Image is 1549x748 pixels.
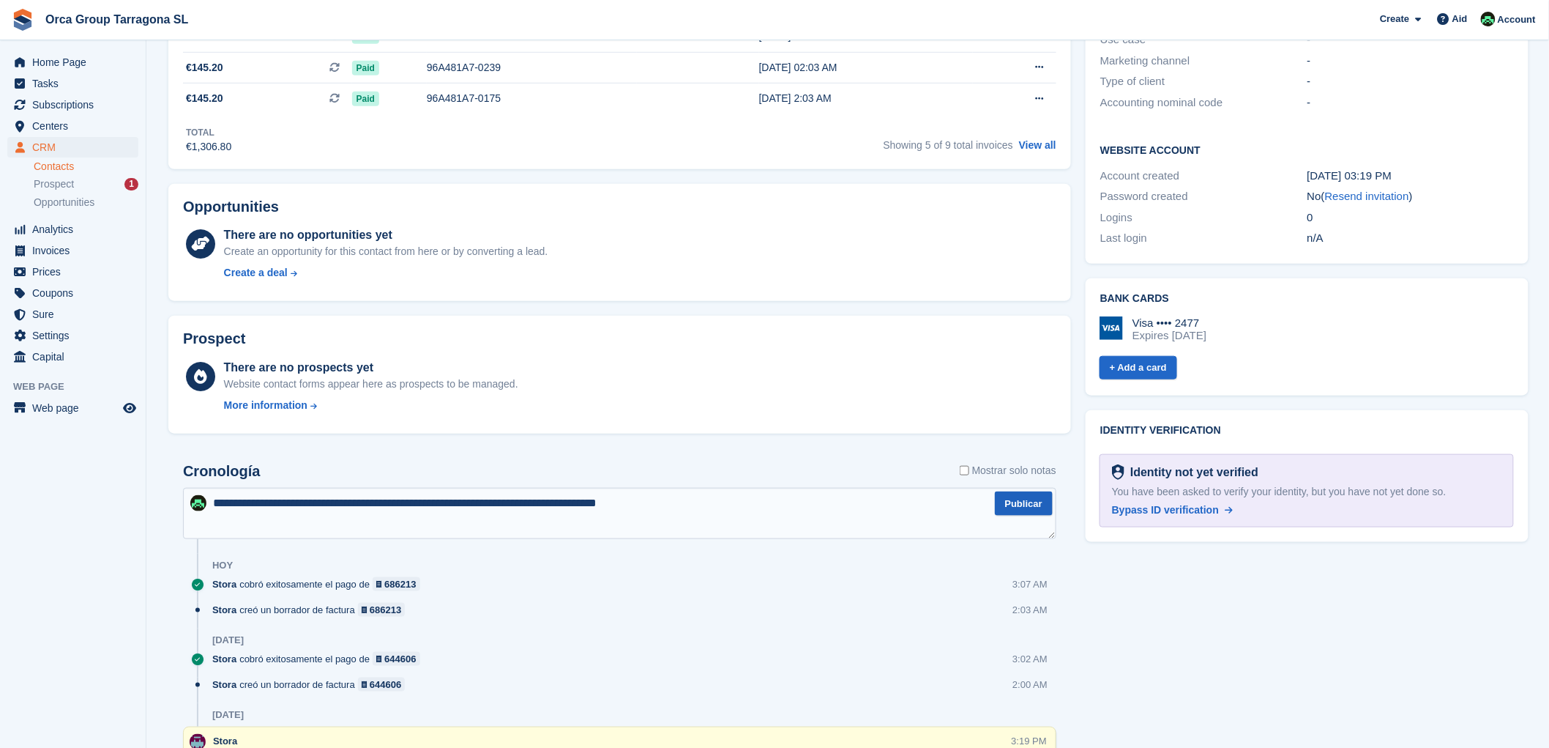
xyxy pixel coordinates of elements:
[1132,316,1200,329] font: Visa •••• 2477
[1100,356,1177,380] a: + Add a card
[1100,144,1201,156] font: Website account
[32,330,70,341] font: Settings
[1325,190,1409,202] a: Resend invitation
[357,32,375,42] font: Paid
[1012,603,1048,617] div: 2:03 AM
[224,265,548,281] a: Create a deal
[32,141,56,153] font: CRM
[357,63,375,73] font: Paid
[1452,13,1468,24] font: Aid
[129,179,134,189] font: 1
[212,652,428,666] div: cobró exitosamente el pago de
[1012,678,1048,692] div: 2:00 AM
[7,73,138,94] a: menu
[32,56,86,68] font: Home Page
[7,325,138,346] a: menu
[183,330,246,347] font: Prospect
[1100,75,1165,87] font: Type of client
[759,30,832,42] font: [DATE] 2:03 AM
[7,240,138,261] a: menu
[13,381,64,392] font: Web page
[190,495,206,511] img: Tania
[32,287,73,299] font: Coupons
[7,283,138,303] a: menu
[32,78,59,89] font: Tasks
[212,577,236,591] span: Stora
[1100,232,1147,244] font: Last login
[1307,190,1321,202] font: No
[186,92,223,104] font: €145.20
[34,196,94,208] font: Opportunities
[1100,54,1190,67] font: Marketing channel
[1321,190,1325,202] font: (
[7,262,138,282] a: menu
[759,92,832,104] font: [DATE] 2:03 AM
[224,245,548,257] font: Create an opportunity for this contact from here or by converting a lead.
[32,99,94,111] font: Subscriptions
[186,62,223,73] font: €145.20
[427,92,501,104] font: 96A481A7-0175
[224,361,374,374] font: There are no prospects yet
[358,678,406,692] a: 644606
[960,463,969,478] input: Mostrar solo notas
[40,7,194,32] a: Orca Group Tarragona SL
[183,463,261,480] h2: Cronología
[1012,577,1048,591] div: 3:07 AM
[384,577,416,591] div: 686213
[1112,486,1447,497] font: You have been asked to verify your identity, but you have not yet done so.
[224,399,307,411] font: More information
[1100,96,1223,108] font: Accounting nominal code
[1112,503,1233,518] a: Bypass ID verification
[1130,466,1258,478] font: Identity not yet verified
[427,30,501,42] font: 96A481A7-0293
[373,652,420,666] a: 644606
[1019,139,1056,151] a: View all
[212,678,236,692] span: Stora
[212,603,412,617] div: creó un borrador de factura
[358,603,406,617] a: 686213
[370,678,401,692] div: 644606
[1110,362,1167,373] font: + Add a card
[7,347,138,367] a: menu
[1112,504,1219,516] font: Bypass ID verification
[186,30,223,42] font: €145.20
[1100,316,1123,340] img: Visa Logo
[884,139,1013,151] font: Showing 5 of 9 total invoices
[384,652,416,666] div: 644606
[186,141,231,152] font: €1,306.80
[121,399,138,417] a: Store Preview
[1307,169,1392,182] font: [DATE] 03:19 PM
[32,223,73,235] font: Analytics
[995,492,1053,516] button: Publicar
[1307,96,1311,108] font: -
[212,709,244,721] div: [DATE]
[32,120,68,132] font: Centers
[32,308,54,320] font: Sure
[224,229,392,241] font: There are no opportunities yet
[7,398,138,418] a: menu
[1100,424,1221,436] font: Identity verification
[1100,190,1188,202] font: Password created
[1100,211,1132,223] font: Logins
[7,116,138,136] a: menu
[1100,169,1179,182] font: Account created
[224,378,518,390] font: Website contact forms appear here as prospects to be managed.
[1380,13,1409,24] font: Create
[1112,464,1124,481] img: Ready for identity verification
[32,266,61,278] font: Prices
[1132,329,1206,341] font: Expires [DATE]
[1307,75,1311,87] font: -
[1307,211,1313,223] font: 0
[32,245,70,256] font: Invoices
[759,62,837,73] font: [DATE] 02:03 AM
[34,178,74,190] font: Prospect
[224,398,518,413] a: More information
[45,13,188,26] font: Orca Group Tarragona SL
[186,127,214,138] font: Total
[34,160,74,172] font: Contacts
[7,52,138,73] a: menu
[1498,14,1536,25] font: Account
[7,137,138,158] a: menu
